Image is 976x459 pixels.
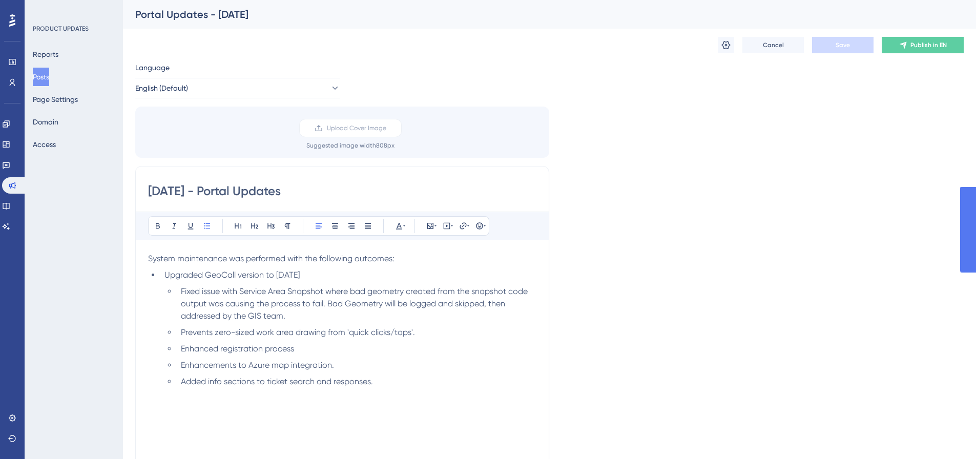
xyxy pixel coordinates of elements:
span: Added info sections to ticket search and responses. [181,377,373,386]
span: Enhanced registration process [181,344,294,353]
span: English (Default) [135,82,188,94]
button: Cancel [742,37,804,53]
div: Suggested image width 808 px [306,141,394,150]
span: System maintenance was performed with the following outcomes: [148,254,394,263]
span: Language [135,61,170,74]
span: Upgraded GeoCall version to [DATE] [164,270,300,280]
span: Publish in EN [910,41,947,49]
span: Save [836,41,850,49]
button: Save [812,37,874,53]
span: Enhancements to Azure map integration. [181,360,334,370]
button: English (Default) [135,78,340,98]
div: PRODUCT UPDATES [33,25,89,33]
button: Posts [33,68,49,86]
span: Prevents zero-sized work area drawing from 'quick clicks/taps'. [181,327,415,337]
button: Domain [33,113,58,131]
span: Fixed issue with Service Area Snapshot where bad geometry created from the snapshot code output w... [181,286,530,321]
iframe: UserGuiding AI Assistant Launcher [933,419,964,449]
span: Upload Cover Image [327,124,386,132]
input: Post Title [148,183,536,199]
div: Portal Updates - [DATE] [135,7,938,22]
button: Access [33,135,56,154]
button: Publish in EN [882,37,964,53]
button: Reports [33,45,58,64]
span: Cancel [763,41,784,49]
button: Page Settings [33,90,78,109]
